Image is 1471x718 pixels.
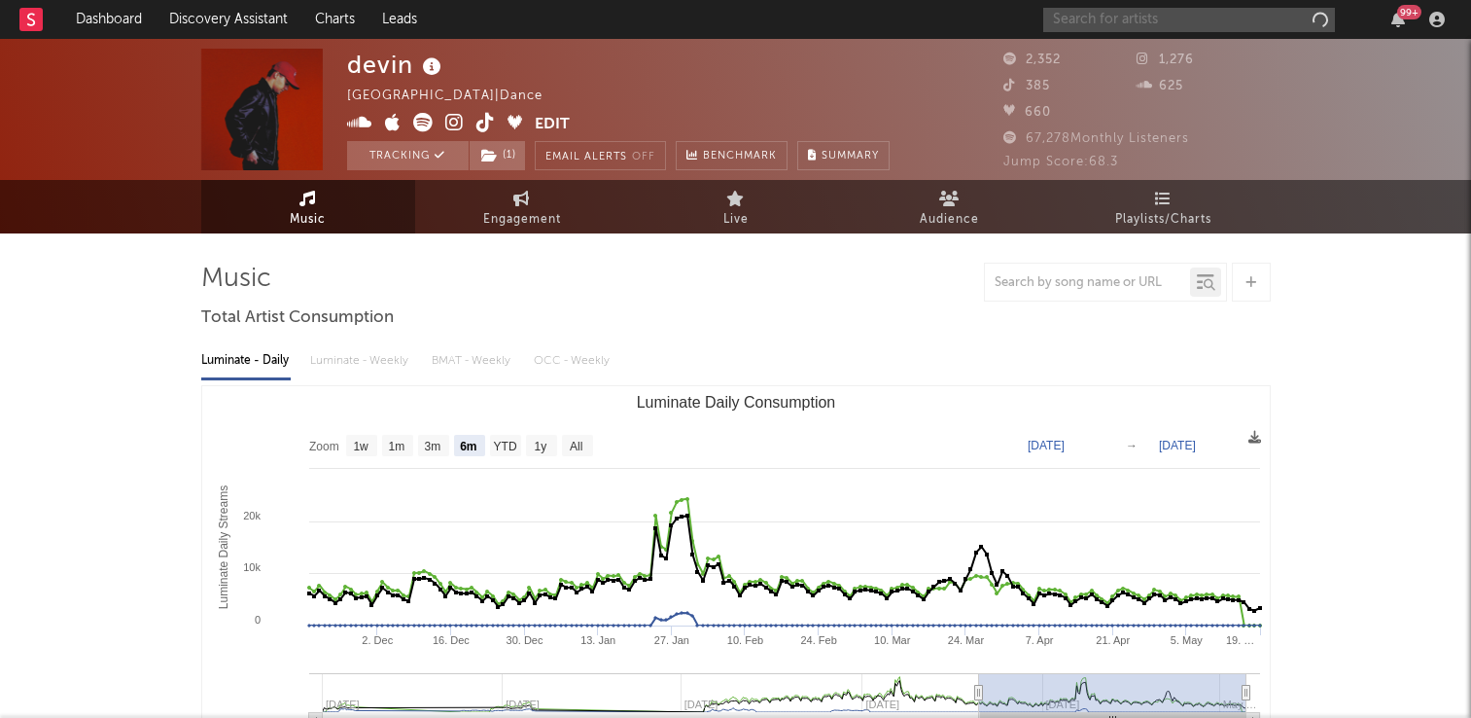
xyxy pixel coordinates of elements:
[1003,132,1189,145] span: 67,278 Monthly Listeners
[362,634,393,646] text: 2. Dec
[1096,634,1130,646] text: 21. Apr
[629,180,843,233] a: Live
[797,141,890,170] button: Summary
[874,634,911,646] text: 10. Mar
[822,151,879,162] span: Summary
[432,634,469,646] text: 16. Dec
[569,440,581,453] text: All
[632,152,655,162] em: Off
[1028,439,1065,452] text: [DATE]
[1115,208,1211,232] span: Playlists/Charts
[1391,12,1405,27] button: 99+
[506,634,543,646] text: 30. Dec
[1003,156,1118,168] span: Jump Score: 68.3
[1397,5,1421,19] div: 99 +
[534,440,546,453] text: 1y
[843,180,1057,233] a: Audience
[1222,699,1256,710] text: May …
[1003,54,1061,66] span: 2,352
[723,208,749,232] span: Live
[353,440,368,453] text: 1w
[309,440,339,453] text: Zoom
[800,634,836,646] text: 24. Feb
[347,49,446,81] div: devin
[535,141,666,170] button: Email AlertsOff
[1170,634,1203,646] text: 5. May
[920,208,979,232] span: Audience
[580,634,615,646] text: 13. Jan
[1137,80,1183,92] span: 625
[201,306,394,330] span: Total Artist Consumption
[1159,439,1196,452] text: [DATE]
[469,141,526,170] span: ( 1 )
[703,145,777,168] span: Benchmark
[1003,106,1051,119] span: 660
[243,510,261,521] text: 20k
[201,344,291,377] div: Luminate - Daily
[388,440,404,453] text: 1m
[493,440,516,453] text: YTD
[1126,439,1138,452] text: →
[470,141,525,170] button: (1)
[1043,8,1335,32] input: Search for artists
[1225,634,1253,646] text: 19. …
[1025,634,1053,646] text: 7. Apr
[653,634,688,646] text: 27. Jan
[1057,180,1271,233] a: Playlists/Charts
[483,208,561,232] span: Engagement
[424,440,440,453] text: 3m
[290,208,326,232] span: Music
[217,485,230,609] text: Luminate Daily Streams
[1137,54,1194,66] span: 1,276
[726,634,762,646] text: 10. Feb
[254,614,260,626] text: 0
[415,180,629,233] a: Engagement
[947,634,984,646] text: 24. Mar
[636,394,835,411] text: Luminate Daily Consumption
[985,275,1190,291] input: Search by song name or URL
[243,561,261,573] text: 10k
[460,440,476,453] text: 6m
[347,85,565,108] div: [GEOGRAPHIC_DATA] | Dance
[1003,80,1050,92] span: 385
[535,113,570,137] button: Edit
[201,180,415,233] a: Music
[347,141,469,170] button: Tracking
[676,141,788,170] a: Benchmark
